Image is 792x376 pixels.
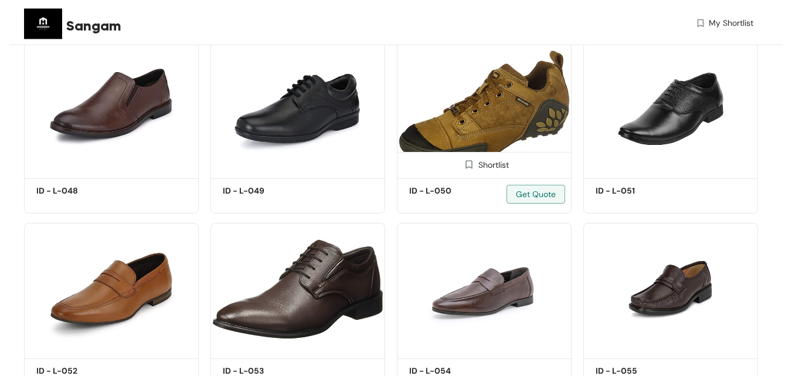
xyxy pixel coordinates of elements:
img: a7abf010-9cc2-4b34-b16c-0a07e6c37702 [24,43,199,175]
span: My Shortlist [709,17,753,29]
img: 09b1ea26-4bbb-4b23-9c47-7b523749f0fd [397,43,572,175]
img: wishlist [695,17,706,29]
button: Get Quote [507,185,565,204]
img: 6fc19744-e485-4f54-bcd7-86cfccf516e6 [583,43,758,175]
img: 283432ac-76c6-4c8b-bb8e-c5da7ddef01e [210,43,385,175]
img: 7e1dc1b0-e7e1-471a-966e-47c15f817c99 [583,223,758,355]
h5: ID - L-050 [409,185,509,197]
img: Shortlist [463,159,474,170]
img: Buyer Portal [24,5,62,43]
img: 1ccf3c31-90a4-43d1-8891-ce0b269b017c [397,223,572,355]
span: Sangam [66,15,121,36]
span: Get Quote [516,188,556,201]
h5: ID - L-051 [596,185,695,197]
img: 9219b0a9-a45c-4f60-b9c4-ce15b588951a [24,223,199,355]
h5: ID - L-048 [36,185,136,197]
div: Shortlist [460,158,509,170]
h5: ID - L-049 [223,185,322,197]
img: 814c223e-08e6-4733-a8e6-b20345199947 [210,223,385,355]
